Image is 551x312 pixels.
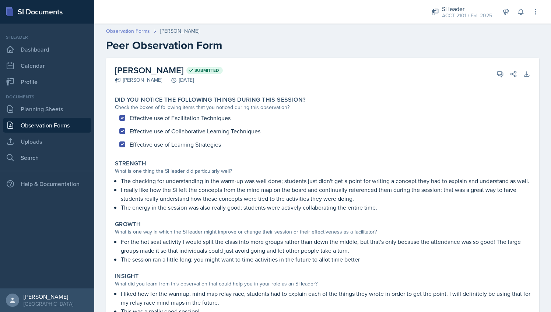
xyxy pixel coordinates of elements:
[3,94,91,100] div: Documents
[3,42,91,57] a: Dashboard
[115,280,530,288] div: What did you learn from this observation that could help you in your role as an SI leader?
[121,237,530,255] p: For the hot seat activity I would split the class into more groups rather than down the middle, b...
[3,118,91,133] a: Observation Forms
[3,176,91,191] div: Help & Documentation
[162,76,194,84] div: [DATE]
[194,67,219,73] span: Submitted
[121,255,530,264] p: The session ran a little long; you might want to time activities in the future to allot time better
[115,167,530,175] div: What is one thing the SI leader did particularly well?
[115,160,146,167] label: Strength
[106,39,539,52] h2: Peer Observation Form
[115,76,162,84] div: [PERSON_NAME]
[121,289,530,307] p: I liked how for the warmup, mind map relay race, students had to explain each of the things they ...
[3,58,91,73] a: Calendar
[3,74,91,89] a: Profile
[115,221,141,228] label: Growth
[115,228,530,236] div: What is one way in which the SI leader might improve or change their session or their effectivene...
[121,176,530,185] p: The checking for understanding in the warm-up was well done; students just didn't get a point for...
[115,64,223,77] h2: [PERSON_NAME]
[115,273,139,280] label: Insight
[115,96,305,104] label: Did you notice the following things during this session?
[3,34,91,41] div: Si leader
[3,102,91,116] a: Planning Sheets
[24,293,73,300] div: [PERSON_NAME]
[160,27,199,35] div: [PERSON_NAME]
[3,150,91,165] a: Search
[121,185,530,203] p: I really like how the Si left the concepts from the mind map on the board and continually referen...
[115,104,530,111] div: Check the boxes of following items that you noticed during this observation?
[442,12,492,20] div: ACCT 2101 / Fall 2025
[121,203,530,212] p: The energy in the session was also really good; students were actively collaborating the entire t...
[24,300,73,308] div: [GEOGRAPHIC_DATA]
[442,4,492,13] div: Si leader
[106,27,150,35] a: Observation Forms
[3,134,91,149] a: Uploads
